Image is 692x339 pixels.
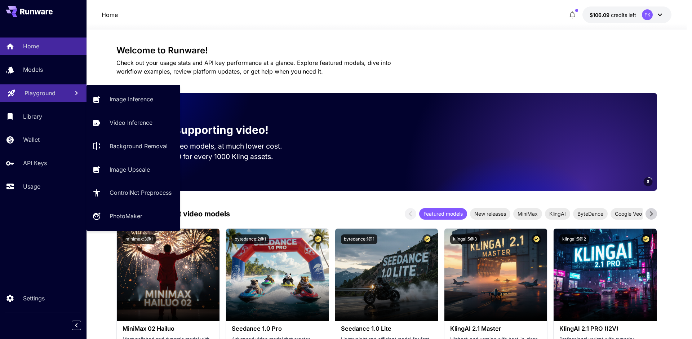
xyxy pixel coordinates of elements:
img: alt [444,229,547,321]
h3: MiniMax 02 Hailuo [123,325,214,332]
button: Collapse sidebar [72,321,81,330]
a: Video Inference [86,114,180,132]
p: Background Removal [110,142,168,150]
p: Usage [23,182,40,191]
a: Image Upscale [86,160,180,178]
button: Certified Model – Vetted for best performance and includes a commercial license. [532,234,541,244]
h3: KlingAI 2.1 Master [450,325,541,332]
p: Home [23,42,39,50]
p: Library [23,112,42,121]
button: bytedance:1@1 [341,234,377,244]
p: ControlNet Preprocess [110,188,172,197]
span: Check out your usage stats and API key performance at a glance. Explore featured models, dive int... [116,59,391,75]
button: minimax:3@1 [123,234,156,244]
div: $106.09432 [590,11,636,19]
span: MiniMax [513,210,542,217]
span: KlingAI [545,210,570,217]
a: Image Inference [86,91,180,108]
button: klingai:5@3 [450,234,480,244]
div: FK [642,9,653,20]
p: Models [23,65,43,74]
p: Settings [23,294,45,303]
p: PhotoMaker [110,212,142,220]
span: credits left [611,12,636,18]
button: Certified Model – Vetted for best performance and includes a commercial license. [641,234,651,244]
h3: KlingAI 2.1 PRO (I2V) [559,325,651,332]
button: $106.09432 [582,6,671,23]
p: Home [102,10,118,19]
a: ControlNet Preprocess [86,184,180,202]
p: Now supporting video! [148,122,269,138]
span: ByteDance [573,210,608,217]
button: Certified Model – Vetted for best performance and includes a commercial license. [204,234,214,244]
a: Background Removal [86,137,180,155]
img: alt [117,229,219,321]
img: alt [335,229,438,321]
button: klingai:5@2 [559,234,589,244]
span: $106.09 [590,12,611,18]
span: New releases [470,210,510,217]
button: Certified Model – Vetted for best performance and includes a commercial license. [422,234,432,244]
p: Video Inference [110,118,152,127]
p: Wallet [23,135,40,144]
p: Image Inference [110,95,153,104]
p: Playground [25,89,56,97]
button: bytedance:2@1 [232,234,269,244]
a: PhotoMaker [86,207,180,225]
img: alt [226,229,329,321]
h3: Seedance 1.0 Pro [232,325,323,332]
nav: breadcrumb [102,10,118,19]
span: Featured models [419,210,467,217]
h3: Welcome to Runware! [116,45,657,56]
p: Save up to $500 for every 1000 Kling assets. [128,151,296,162]
img: alt [554,229,656,321]
span: Google Veo [611,210,646,217]
p: API Keys [23,159,47,167]
p: Image Upscale [110,165,150,174]
button: Certified Model – Vetted for best performance and includes a commercial license. [313,234,323,244]
p: Run the best video models, at much lower cost. [128,141,296,151]
div: Collapse sidebar [77,319,86,332]
span: 5 [647,179,649,184]
h3: Seedance 1.0 Lite [341,325,432,332]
